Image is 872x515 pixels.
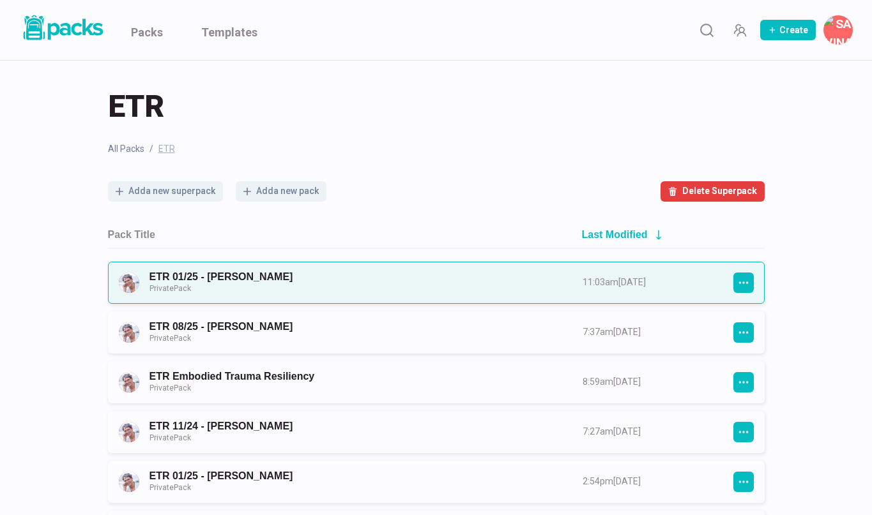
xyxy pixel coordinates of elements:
[108,228,155,241] h2: Pack Title
[760,20,816,40] button: Create Pack
[19,13,105,43] img: Packs logo
[582,228,648,241] h2: Last Modified
[727,17,753,43] button: Manage Team Invites
[19,13,105,47] a: Packs logo
[158,142,175,156] span: ETR
[149,142,153,156] span: /
[108,181,223,202] button: Adda new superpack
[823,15,853,45] button: Savina Tilmann
[236,181,326,202] button: Adda new pack
[108,86,164,127] span: ETR
[108,142,765,156] nav: breadcrumb
[694,17,719,43] button: Search
[108,142,144,156] a: All Packs
[661,181,765,202] button: Delete Superpack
